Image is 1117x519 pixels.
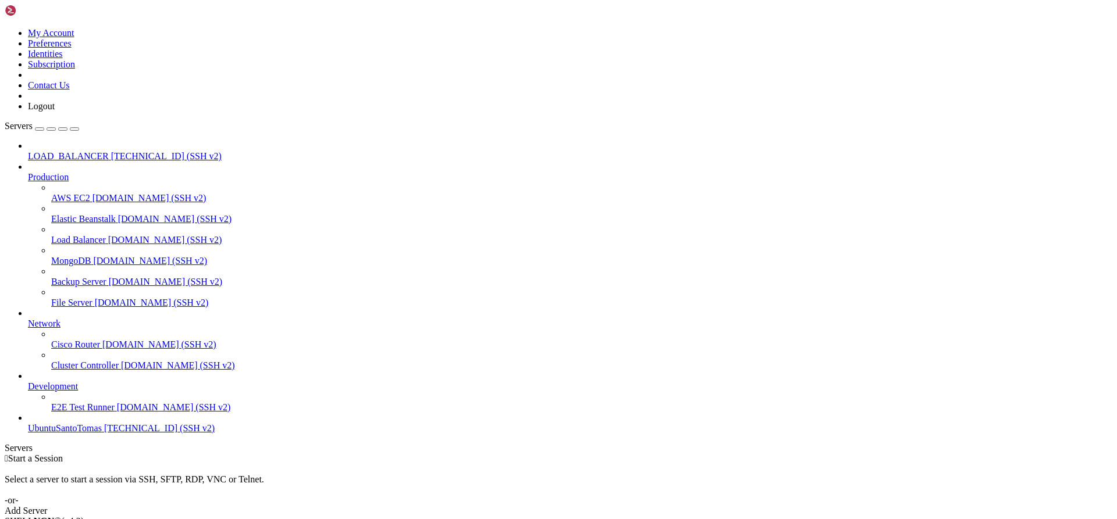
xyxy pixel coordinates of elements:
[51,214,116,224] span: Elastic Beanstalk
[51,256,91,266] span: MongoDB
[51,360,119,370] span: Cluster Controller
[93,256,207,266] span: [DOMAIN_NAME] (SSH v2)
[51,339,100,349] span: Cisco Router
[28,172,69,182] span: Production
[28,381,1112,392] a: Development
[5,506,1112,516] div: Add Server
[51,203,1112,224] li: Elastic Beanstalk [DOMAIN_NAME] (SSH v2)
[28,151,109,161] span: LOAD_BALANCER
[93,193,207,203] span: [DOMAIN_NAME] (SSH v2)
[28,413,1112,434] li: UbuntuSantoTomas [TECHNICAL_ID] (SSH v2)
[117,402,231,412] span: [DOMAIN_NAME] (SSH v2)
[51,245,1112,266] li: MongoDB [DOMAIN_NAME] (SSH v2)
[28,151,1112,162] a: LOAD_BALANCER [TECHNICAL_ID] (SSH v2)
[51,193,90,203] span: AWS EC2
[5,464,1112,506] div: Select a server to start a session via SSH, SFTP, RDP, VNC or Telnet. -or-
[51,182,1112,203] li: AWS EC2 [DOMAIN_NAME] (SSH v2)
[51,392,1112,413] li: E2E Test Runner [DOMAIN_NAME] (SSH v2)
[51,235,1112,245] a: Load Balancer [DOMAIN_NAME] (SSH v2)
[28,162,1112,308] li: Production
[121,360,235,370] span: [DOMAIN_NAME] (SSH v2)
[28,28,74,38] a: My Account
[28,381,78,391] span: Development
[28,308,1112,371] li: Network
[108,235,222,245] span: [DOMAIN_NAME] (SSH v2)
[51,256,1112,266] a: MongoDB [DOMAIN_NAME] (SSH v2)
[51,266,1112,287] li: Backup Server [DOMAIN_NAME] (SSH v2)
[51,277,106,287] span: Backup Server
[51,214,1112,224] a: Elastic Beanstalk [DOMAIN_NAME] (SSH v2)
[5,443,1112,453] div: Servers
[51,339,1112,350] a: Cisco Router [DOMAIN_NAME] (SSH v2)
[28,38,72,48] a: Preferences
[28,172,1112,182] a: Production
[28,318,61,328] span: Network
[51,224,1112,245] li: Load Balancer [DOMAIN_NAME] (SSH v2)
[51,298,1112,308] a: File Server [DOMAIN_NAME] (SSH v2)
[28,80,70,90] a: Contact Us
[95,298,209,307] span: [DOMAIN_NAME] (SSH v2)
[28,423,102,433] span: UbuntuSantoTomas
[28,59,75,69] a: Subscription
[28,49,63,59] a: Identities
[51,329,1112,350] li: Cisco Router [DOMAIN_NAME] (SSH v2)
[102,339,216,349] span: [DOMAIN_NAME] (SSH v2)
[111,151,222,161] span: [TECHNICAL_ID] (SSH v2)
[51,350,1112,371] li: Cluster Controller [DOMAIN_NAME] (SSH v2)
[5,121,33,131] span: Servers
[51,235,106,245] span: Load Balancer
[28,101,55,111] a: Logout
[51,402,115,412] span: E2E Test Runner
[5,453,8,463] span: 
[51,298,93,307] span: File Server
[51,360,1112,371] a: Cluster Controller [DOMAIN_NAME] (SSH v2)
[104,423,215,433] span: [TECHNICAL_ID] (SSH v2)
[28,423,1112,434] a: UbuntuSantoTomas [TECHNICAL_ID] (SSH v2)
[51,193,1112,203] a: AWS EC2 [DOMAIN_NAME] (SSH v2)
[51,277,1112,287] a: Backup Server [DOMAIN_NAME] (SSH v2)
[28,318,1112,329] a: Network
[51,287,1112,308] li: File Server [DOMAIN_NAME] (SSH v2)
[28,371,1112,413] li: Development
[51,402,1112,413] a: E2E Test Runner [DOMAIN_NAME] (SSH v2)
[5,121,79,131] a: Servers
[28,141,1112,162] li: LOAD_BALANCER [TECHNICAL_ID] (SSH v2)
[118,214,232,224] span: [DOMAIN_NAME] (SSH v2)
[109,277,223,287] span: [DOMAIN_NAME] (SSH v2)
[5,5,72,16] img: Shellngn
[8,453,63,463] span: Start a Session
